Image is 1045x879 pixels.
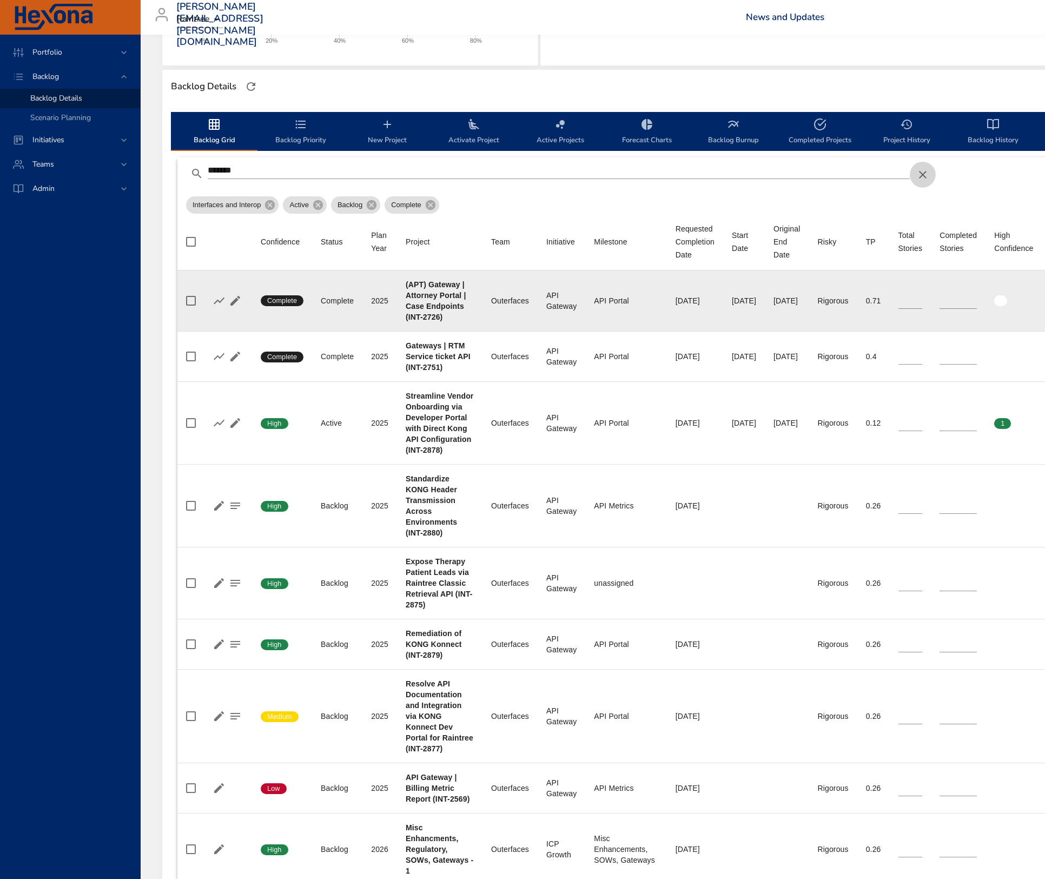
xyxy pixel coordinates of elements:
div: Sort [594,235,627,248]
div: [DATE] [732,351,756,362]
div: 0.26 [866,783,881,794]
span: Backlog [24,71,68,82]
div: Completed Stories [940,229,977,255]
span: Complete [261,296,303,306]
div: API Portal [594,295,658,306]
div: Sort [491,235,510,248]
div: Sort [866,235,876,248]
div: 0.26 [866,639,881,650]
span: Status [321,235,354,248]
span: Teams [24,159,63,169]
div: Backlog Details [168,78,240,95]
span: Complete [385,200,428,210]
span: Forecast Charts [610,118,684,147]
div: High Confidence [994,229,1033,255]
b: Remediation of KONG Konnect (INT-2879) [406,629,462,659]
button: Project Notes [227,708,243,724]
div: Rigorous [817,639,848,650]
div: Milestone [594,235,627,248]
button: Refresh Page [243,78,259,95]
div: Backlog [321,783,354,794]
div: [DATE] [773,418,800,428]
div: Backlog [321,500,354,511]
div: 2025 [371,500,388,511]
span: Backlog Details [30,93,82,103]
span: Medium [261,712,299,722]
span: Portfolio [24,47,71,57]
div: API Gateway [546,705,577,727]
span: Team [491,235,529,248]
div: 0.4 [866,351,881,362]
h3: [PERSON_NAME][EMAIL_ADDRESS][PERSON_NAME][DOMAIN_NAME] [176,1,263,48]
a: News and Updates [746,11,824,23]
div: API Gateway [546,777,577,799]
div: Sort [546,235,575,248]
button: Show Burnup [211,293,227,309]
span: Interfaces and Interop [186,200,267,210]
div: Rigorous [817,711,848,722]
div: Requested Completion Date [676,222,715,261]
text: 20% [266,37,277,44]
input: Search [208,162,910,179]
button: Edit Project Details [211,780,227,796]
text: 80% [470,37,482,44]
div: 2025 [371,639,388,650]
div: Sort [773,222,800,261]
div: Rigorous [817,418,848,428]
div: Sort [676,222,715,261]
div: Backlog [321,639,354,650]
div: 2026 [371,844,388,855]
button: Edit Project Details [211,636,227,652]
div: Backlog [321,578,354,589]
div: Backlog [321,711,354,722]
div: Sort [898,229,923,255]
div: Outerfaces [491,578,529,589]
div: [DATE] [676,711,715,722]
img: Hexona [13,4,94,31]
div: [DATE] [676,639,715,650]
div: Outerfaces [491,783,529,794]
div: TP [866,235,876,248]
div: Rigorous [817,844,848,855]
button: Edit Project Details [211,708,227,724]
span: Active Projects [524,118,597,147]
div: Sort [261,235,300,248]
div: 2025 [371,783,388,794]
div: Sort [994,229,1033,255]
div: Sort [371,229,388,255]
span: Scenario Planning [30,113,91,123]
button: Edit Project Details [227,348,243,365]
button: Edit Project Details [227,415,243,431]
span: Backlog Burnup [697,118,770,147]
span: TP [866,235,881,248]
div: API Portal [594,351,658,362]
div: Rigorous [817,295,848,306]
button: Project Notes [227,575,243,591]
div: Complete [321,351,354,362]
div: Outerfaces [491,418,529,428]
div: Plan Year [371,229,388,255]
button: Show Burnup [211,348,227,365]
div: Complete [321,295,354,306]
div: 0.26 [866,578,881,589]
span: High [261,501,288,511]
div: Outerfaces [491,295,529,306]
span: Active [283,200,315,210]
b: Resolve API Documentation and Integration via KONG Konnect Dev Portal for Raintree (INT-2877) [406,679,473,753]
div: unassigned [594,578,658,589]
div: 2025 [371,418,388,428]
b: Misc Enhancments, Regulatory, SOWs, Gateways - 1 [406,823,473,875]
b: Streamline Vendor Onboarding via Developer Portal with Direct Kong API Configuration (INT-2878) [406,392,473,454]
div: API Gateway [546,412,577,434]
span: High [261,579,288,589]
div: Confidence [261,235,300,248]
span: Complete [261,352,303,362]
b: (APT) Gateway | Attorney Portal | Case Endpoints (INT-2726) [406,280,466,321]
div: API Gateway [546,633,577,655]
div: [DATE] [732,295,756,306]
div: 0.12 [866,418,881,428]
div: Outerfaces [491,844,529,855]
div: Sort [940,229,977,255]
div: Rigorous [817,578,848,589]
